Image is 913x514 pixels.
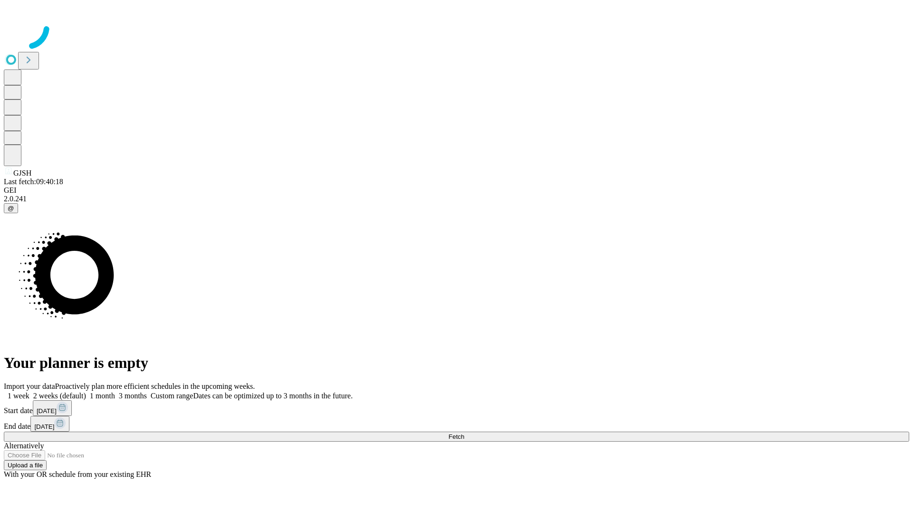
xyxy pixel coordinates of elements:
[55,382,255,390] span: Proactively plan more efficient schedules in the upcoming weeks.
[4,186,909,195] div: GEI
[4,400,909,416] div: Start date
[33,400,72,416] button: [DATE]
[4,470,151,478] span: With your OR schedule from your existing EHR
[4,460,47,470] button: Upload a file
[4,203,18,213] button: @
[8,392,29,400] span: 1 week
[4,416,909,432] div: End date
[33,392,86,400] span: 2 weeks (default)
[90,392,115,400] span: 1 month
[4,382,55,390] span: Import your data
[151,392,193,400] span: Custom range
[448,433,464,440] span: Fetch
[4,442,44,450] span: Alternatively
[13,169,31,177] span: GJSH
[4,178,63,186] span: Last fetch: 09:40:18
[193,392,352,400] span: Dates can be optimized up to 3 months in the future.
[4,354,909,372] h1: Your planner is empty
[8,205,14,212] span: @
[119,392,147,400] span: 3 months
[37,407,57,415] span: [DATE]
[30,416,69,432] button: [DATE]
[4,195,909,203] div: 2.0.241
[4,432,909,442] button: Fetch
[34,423,54,430] span: [DATE]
